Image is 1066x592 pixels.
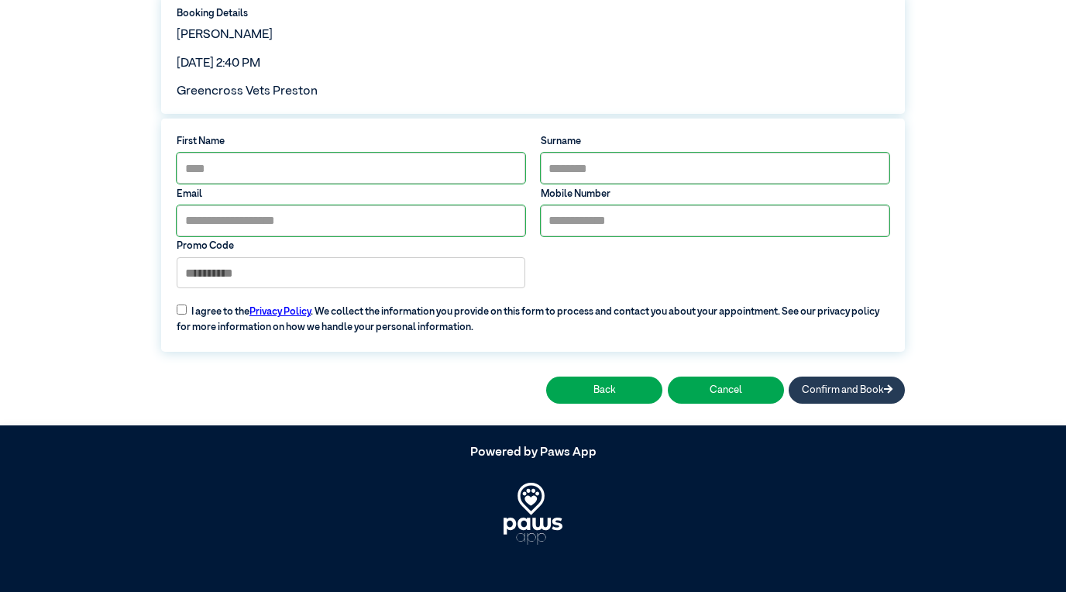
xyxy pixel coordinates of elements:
button: Back [546,377,662,404]
label: I agree to the . We collect the information you provide on this form to process and contact you a... [169,295,896,335]
span: Greencross Vets Preston [177,85,318,98]
label: Surname [541,134,889,149]
img: PawsApp [504,483,563,545]
label: Mobile Number [541,187,889,201]
label: Promo Code [177,239,525,253]
span: [PERSON_NAME] [177,29,273,41]
span: [DATE] 2:40 PM [177,57,260,70]
button: Confirm and Book [789,377,905,404]
label: Booking Details [177,6,889,21]
button: Cancel [668,377,784,404]
input: I agree to thePrivacy Policy. We collect the information you provide on this form to process and ... [177,305,187,315]
h5: Powered by Paws App [161,446,905,460]
label: Email [177,187,525,201]
a: Privacy Policy [249,307,311,317]
label: First Name [177,134,525,149]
